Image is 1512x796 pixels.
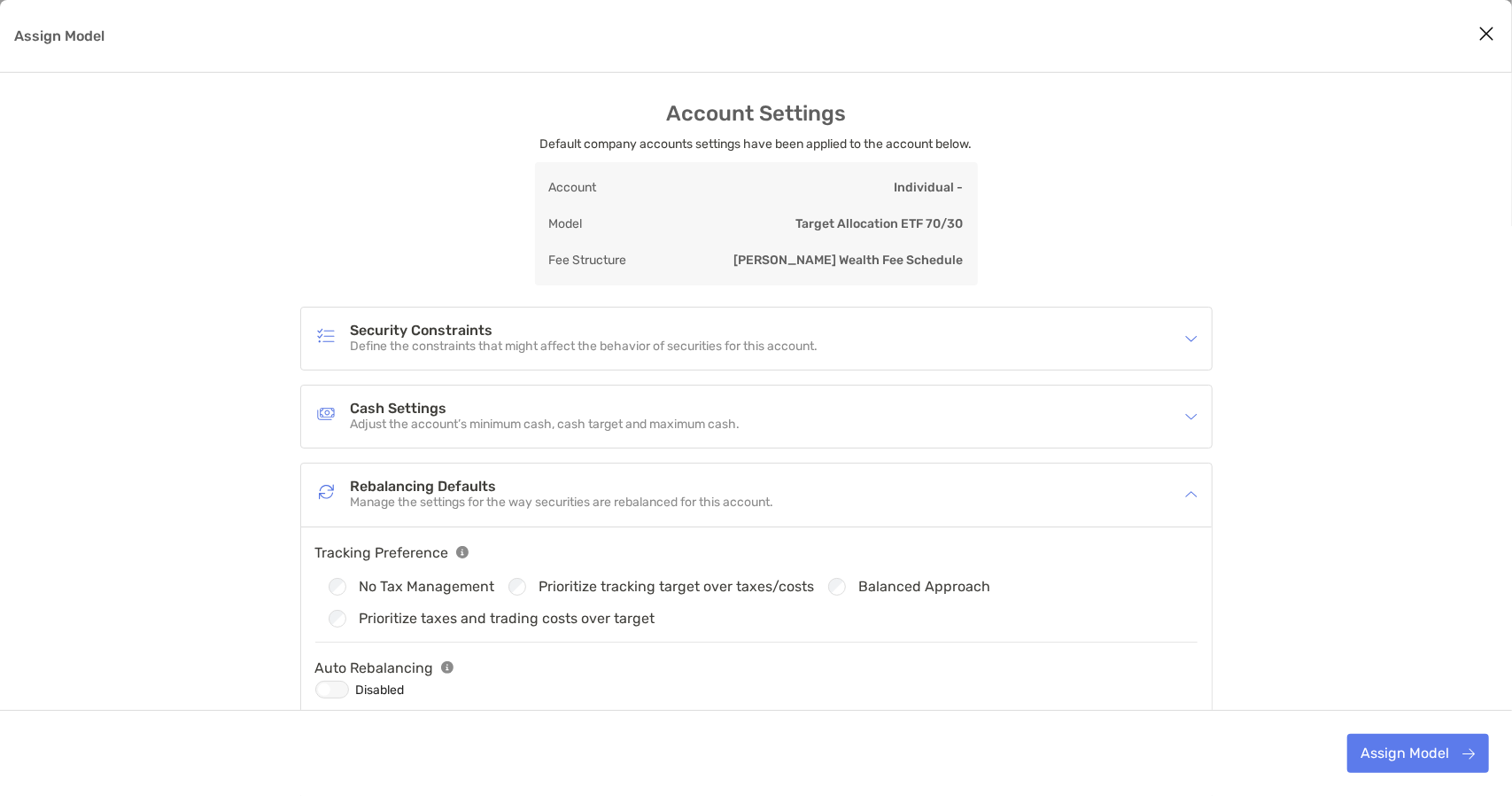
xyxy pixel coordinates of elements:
img: icon arrow [1185,488,1198,501]
img: Cash Settings [315,403,337,425]
img: Rebalancing Defaults [315,481,337,503]
p: Individual - [895,176,964,199]
p: [PERSON_NAME] Wealth Fee Schedule [734,249,964,271]
img: info tooltip [456,546,469,558]
img: Security Constraints [315,325,337,347]
p: Model [549,213,583,235]
p: Auto Rebalancing [315,657,434,679]
div: icon arrowCash SettingsCash SettingsAdjust the account’s minimum cash, cash target and maximum cash. [301,386,1212,448]
p: Default company accounts settings have been applied to the account below. [540,133,973,155]
button: Assign Model [1347,734,1489,773]
p: Assign Model [14,25,105,47]
img: icon arrow [1185,332,1198,345]
h3: Account Settings [666,101,846,126]
p: Disabled [356,679,405,701]
label: Balanced Approach [859,579,991,594]
p: Manage the settings for the way securities are rebalanced for this account. [351,496,774,511]
p: Adjust the account’s minimum cash, cash target and maximum cash. [351,418,740,433]
div: icon arrowRebalancing DefaultsRebalancing DefaultsManage the settings for the way securities are ... [301,464,1212,526]
h4: Security Constraints [351,324,818,339]
button: Close modal [1473,21,1500,48]
h4: Rebalancing Defaults [351,480,774,495]
p: Account [549,176,597,199]
p: Target Allocation ETF 70/30 [796,213,964,235]
div: icon arrowSecurity ConstraintsSecurity ConstraintsDefine the constraints that might affect the be... [301,308,1212,370]
h4: Cash Settings [351,402,740,417]
img: info tooltip [441,661,454,674]
label: Prioritize taxes and trading costs over target [360,611,655,626]
p: Define the constraints that might affect the behavior of securities for this account. [351,339,818,355]
p: Fee Structure [549,249,627,271]
p: Tracking Preference [315,542,449,564]
label: No Tax Management [360,579,495,594]
label: Prioritize tracking target over taxes/costs [539,579,815,594]
img: icon arrow [1185,410,1198,423]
